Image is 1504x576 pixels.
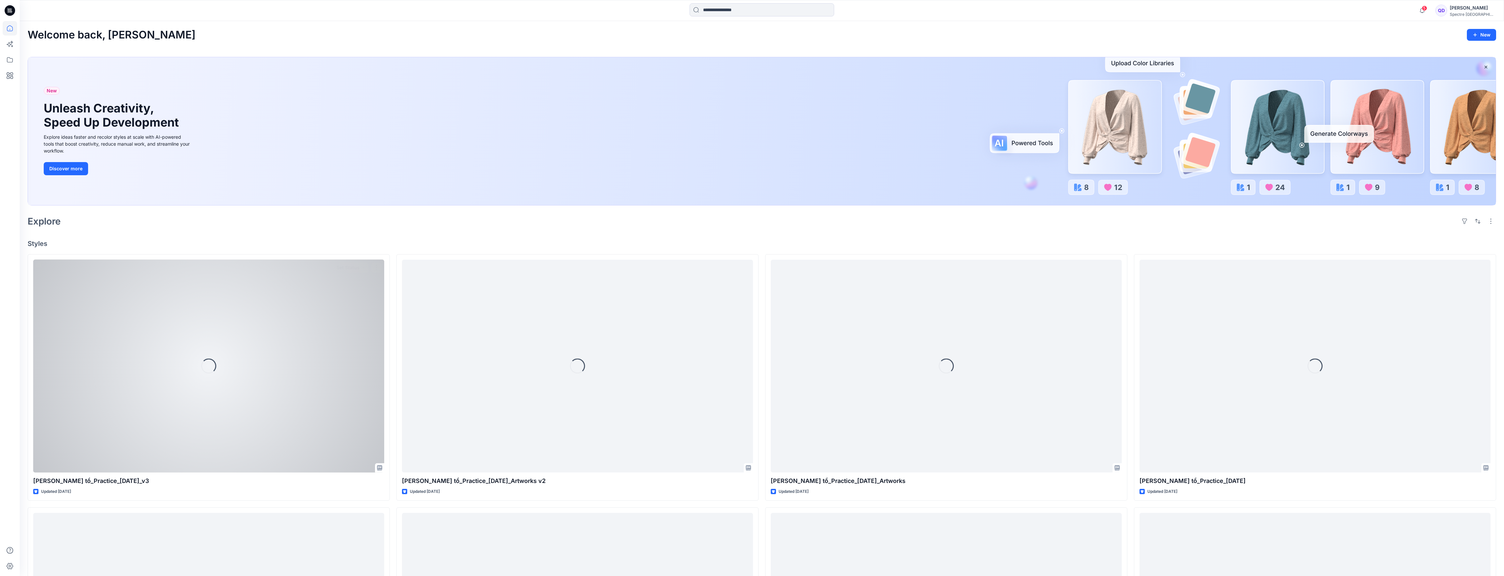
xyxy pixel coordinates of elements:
p: Updated [DATE] [779,488,809,495]
p: [PERSON_NAME] tồ_Practice_[DATE]_v3 [33,476,384,486]
button: New [1467,29,1496,41]
p: Updated [DATE] [410,488,440,495]
p: [PERSON_NAME] tồ_Practice_[DATE]_Artworks [771,476,1122,486]
div: Spectre [GEOGRAPHIC_DATA] [1450,12,1496,17]
h1: Unleash Creativity, Speed Up Development [44,101,182,130]
h2: Explore [28,216,61,227]
p: Updated [DATE] [41,488,71,495]
button: Discover more [44,162,88,175]
span: New [47,87,57,95]
span: 5 [1422,6,1427,11]
p: [PERSON_NAME] tồ_Practice_[DATE]_Artworks v2 [402,476,753,486]
div: QD [1435,5,1447,16]
div: Explore ideas faster and recolor styles at scale with AI-powered tools that boost creativity, red... [44,133,192,154]
a: Discover more [44,162,192,175]
h4: Styles [28,240,1496,248]
h2: Welcome back, [PERSON_NAME] [28,29,196,41]
p: [PERSON_NAME] tồ_Practice_[DATE] [1140,476,1491,486]
div: [PERSON_NAME] [1450,4,1496,12]
p: Updated [DATE] [1147,488,1177,495]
